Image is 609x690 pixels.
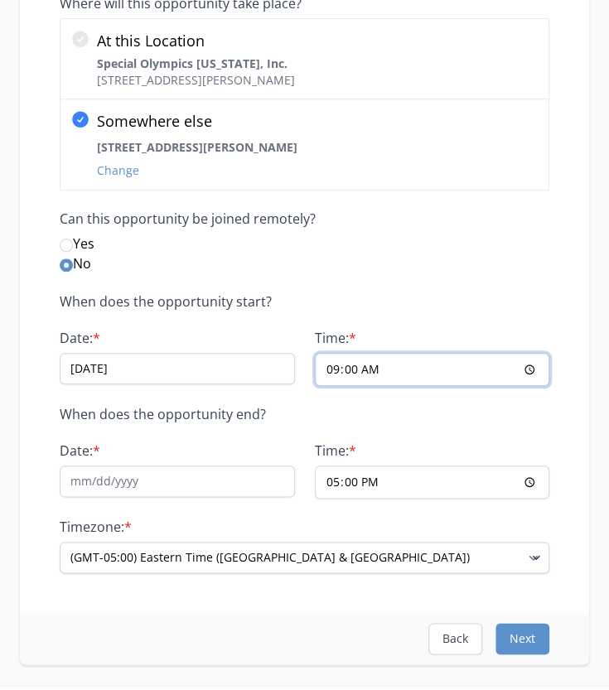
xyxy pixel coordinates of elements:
p: [STREET_ADDRESS][PERSON_NAME] [97,55,295,89]
label: Yes [60,234,549,253]
label: Timezone: [60,519,549,535]
button: Back [428,623,482,654]
button: Next [495,623,549,654]
input: h:mm [315,353,550,386]
p: When does the opportunity start? [60,293,549,310]
button: Somewhere else [STREET_ADDRESS][PERSON_NAME] [97,162,139,179]
label: Time: [315,330,550,346]
label: Can this opportunity be joined remotely? [60,210,549,227]
input: h:mm [315,466,550,499]
input: No [60,258,73,272]
label: No [60,253,549,273]
strong: [STREET_ADDRESS][PERSON_NAME] [97,139,297,155]
label: Date: [60,442,295,459]
label: Date: [60,330,295,346]
p: At this Location [97,29,295,52]
input: Yes [60,239,73,252]
label: Time: [315,442,550,459]
input: mm/dd/yyyy [60,466,295,497]
input: mm/dd/yyyy [60,353,295,384]
strong: Special Olympics [US_STATE], Inc. [97,55,288,71]
p: Somewhere else [97,109,539,133]
p: When does the opportunity end? [60,406,549,422]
